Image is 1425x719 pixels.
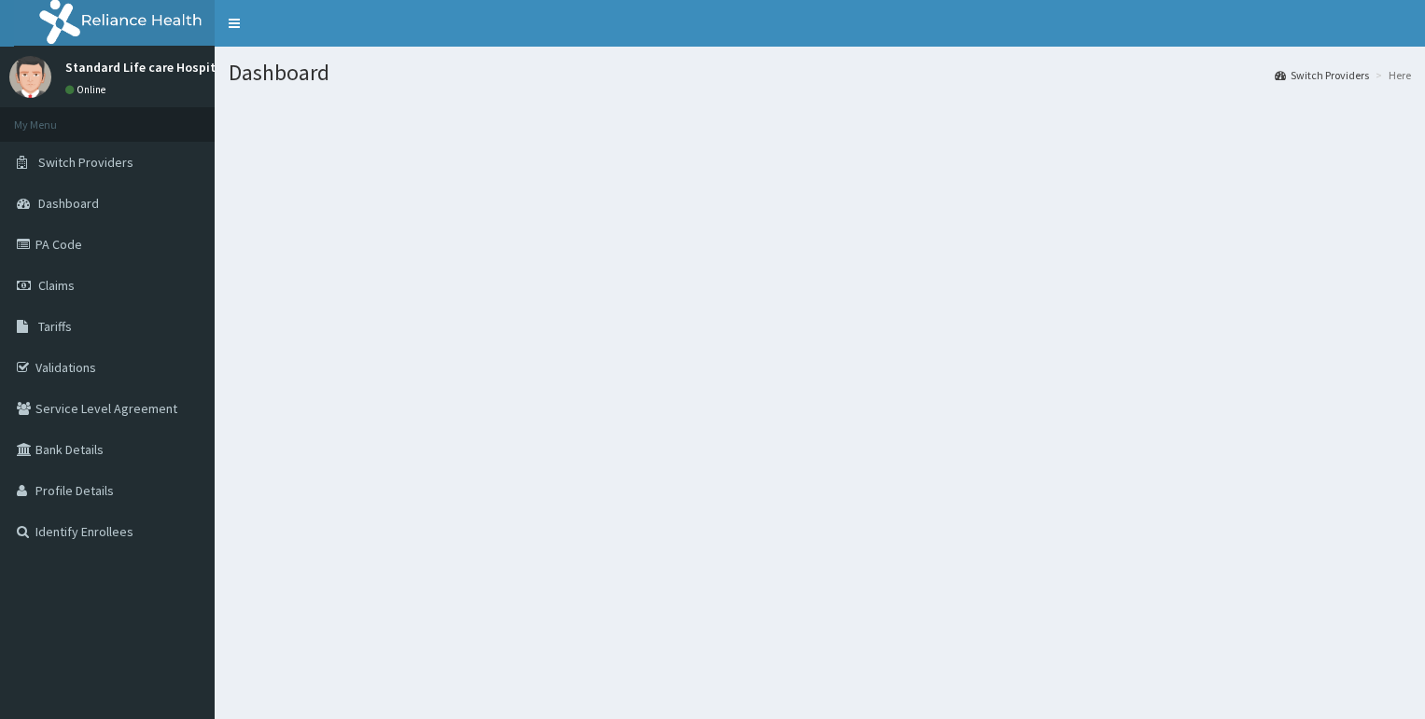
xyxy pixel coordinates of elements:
[1275,67,1369,83] a: Switch Providers
[38,318,72,335] span: Tariffs
[65,83,110,96] a: Online
[38,154,133,171] span: Switch Providers
[65,61,227,74] p: Standard Life care Hospital
[38,195,99,212] span: Dashboard
[229,61,1411,85] h1: Dashboard
[1371,67,1411,83] li: Here
[38,277,75,294] span: Claims
[9,56,51,98] img: User Image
